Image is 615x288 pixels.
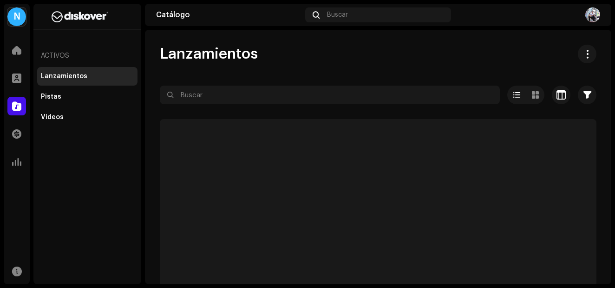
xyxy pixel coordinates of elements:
re-m-nav-item: Videos [37,108,137,127]
div: N [7,7,26,26]
div: Lanzamientos [41,73,87,80]
div: Pistas [41,93,61,100]
span: Lanzamientos [160,45,258,63]
re-a-nav-header: Activos [37,45,137,67]
re-m-nav-item: Lanzamientos [37,67,137,86]
span: Buscar [327,11,348,19]
div: Videos [41,114,64,121]
div: Catálogo [156,11,301,19]
img: 038a11ce-d8c3-4a17-bf17-bdc3c8443a8a [585,7,600,22]
input: Buscar [160,86,500,104]
re-m-nav-item: Pistas [37,87,137,106]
